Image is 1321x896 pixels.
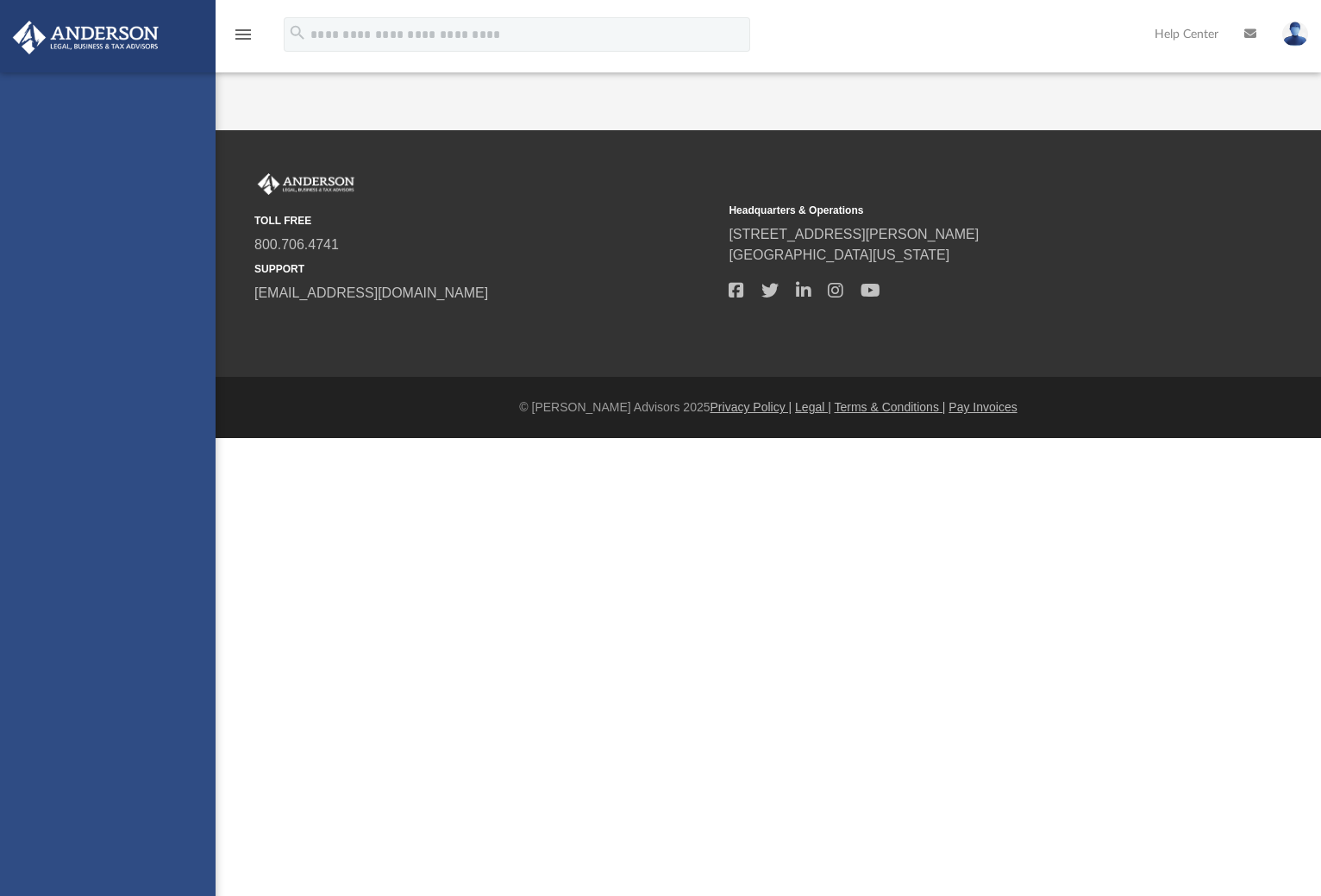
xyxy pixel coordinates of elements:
small: SUPPORT [254,261,717,277]
a: Terms & Conditions | [835,400,946,414]
a: menu [233,33,254,45]
a: [EMAIL_ADDRESS][DOMAIN_NAME] [254,285,488,300]
a: [GEOGRAPHIC_DATA][US_STATE] [729,247,949,262]
a: Legal | [795,400,831,414]
a: Privacy Policy | [711,400,792,414]
i: search [288,23,307,42]
i: menu [233,24,254,45]
a: Pay Invoices [948,400,1017,414]
small: Headquarters & Operations [729,203,1191,218]
img: Anderson Advisors Platinum Portal [8,21,164,54]
a: 800.706.4741 [254,237,339,252]
a: [STREET_ADDRESS][PERSON_NAME] [729,227,979,241]
img: User Pic [1282,22,1308,47]
div: © [PERSON_NAME] Advisors 2025 [216,398,1321,417]
img: Anderson Advisors Platinum Portal [254,173,358,196]
small: TOLL FREE [254,213,717,229]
